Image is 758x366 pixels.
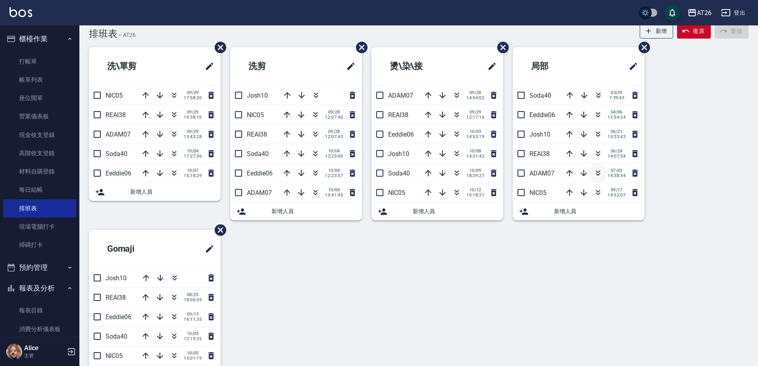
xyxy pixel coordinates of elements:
span: REAI38 [529,150,550,158]
span: 修改班表的標題 [200,239,214,258]
h2: 洗剪 [237,52,310,81]
span: Eeddie06 [247,170,273,177]
span: NIC05 [106,92,123,99]
button: AT26 [684,5,715,21]
span: Josh10 [106,274,127,282]
span: 15:01:19 [184,356,202,361]
span: Eeddie06 [106,313,131,321]
span: Soda40 [106,333,127,340]
a: 帳單列表 [3,71,76,89]
a: 座位開單 [3,89,76,107]
h6: — AT26 [117,31,136,39]
span: 14:31:42 [466,154,484,159]
span: 15:33:43 [608,134,625,139]
span: 11:54:24 [608,115,625,120]
span: ADAM07 [106,131,131,138]
span: 19:43:28 [184,134,202,139]
a: 現場電腦打卡 [3,218,76,236]
span: NIC05 [388,189,405,196]
div: 新增人員 [230,202,362,220]
h2: 局部 [519,52,592,81]
span: ADAM07 [247,189,272,196]
button: save [664,5,680,21]
span: 10/04 [325,168,343,173]
span: 14:07:34 [608,154,625,159]
span: 10/05 [184,351,202,356]
span: REAI38 [247,131,267,138]
span: REAI38 [106,294,126,301]
span: REAI38 [106,111,126,119]
span: 03/29 [608,90,625,95]
span: 09/13 [184,312,202,317]
span: 12:23:00 [325,154,343,159]
span: 刪除班表 [209,36,227,59]
span: 14:38:44 [608,173,625,178]
span: 10/03 [466,129,484,134]
span: Josh10 [247,92,268,99]
a: 營業儀表板 [3,107,76,125]
span: 10/09 [466,168,484,173]
span: 14:52:07 [608,193,625,198]
h2: Gomaji [95,235,173,263]
span: 10/07 [184,168,202,173]
span: 10/04 [325,187,343,193]
span: 19:38:10 [184,115,202,120]
span: Soda40 [388,170,410,177]
a: 材料自購登錄 [3,162,76,181]
span: 06/24 [608,148,625,154]
span: 刪除班表 [633,36,651,59]
span: 刪除班表 [350,36,369,59]
span: 12:07:40 [325,115,343,120]
div: 新增人員 [513,202,644,220]
span: 修改班表的標題 [483,57,497,76]
span: ADAM07 [529,170,554,177]
button: 預約管理 [3,257,76,278]
span: 16:11:35 [184,317,202,322]
a: 消費分析儀表板 [3,320,76,338]
span: 12:23:57 [325,173,343,178]
span: NIC05 [529,189,546,196]
span: 14:54:02 [466,95,484,100]
span: 09/29 [184,129,202,134]
h2: 洗\單剪 [95,52,174,81]
span: 新增人員 [413,207,497,216]
span: Soda40 [106,150,127,158]
span: 7:39:43 [608,95,625,100]
span: 10/04 [325,148,343,154]
a: 每日結帳 [3,181,76,199]
div: AT26 [697,8,712,18]
span: 修改班表的標題 [341,57,356,76]
div: 新增人員 [89,183,221,201]
span: 09/29 [466,110,484,115]
span: 15:41:45 [325,193,343,198]
span: 刪除班表 [491,36,510,59]
span: NIC05 [106,352,123,360]
a: 掃碼打卡 [3,236,76,254]
span: 12:07:43 [325,134,343,139]
span: 17:27:36 [184,154,202,159]
span: 10/03 [184,331,202,336]
span: Eeddie06 [106,170,131,177]
span: 09/28 [466,90,484,95]
span: 09/29 [184,110,202,115]
span: 06/21 [608,129,625,134]
a: 打帳單 [3,52,76,71]
span: 17:58:20 [184,95,202,100]
span: REAI38 [388,111,408,119]
span: 09/29 [184,90,202,95]
h3: 排班表 [89,28,117,39]
span: 04/06 [608,110,625,115]
span: 08/25 [184,292,202,297]
span: Eeddie06 [529,111,555,119]
span: Soda40 [247,150,269,158]
span: 12:17:16 [466,115,484,120]
span: 09/28 [325,110,343,115]
button: 復原 [677,24,711,39]
span: 10/08 [466,148,484,154]
span: Eeddie06 [388,131,414,138]
span: 新增人員 [271,207,356,216]
p: 主管 [24,352,65,359]
a: 報表目錄 [3,301,76,320]
button: 登出 [718,6,748,20]
span: Josh10 [388,150,409,158]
